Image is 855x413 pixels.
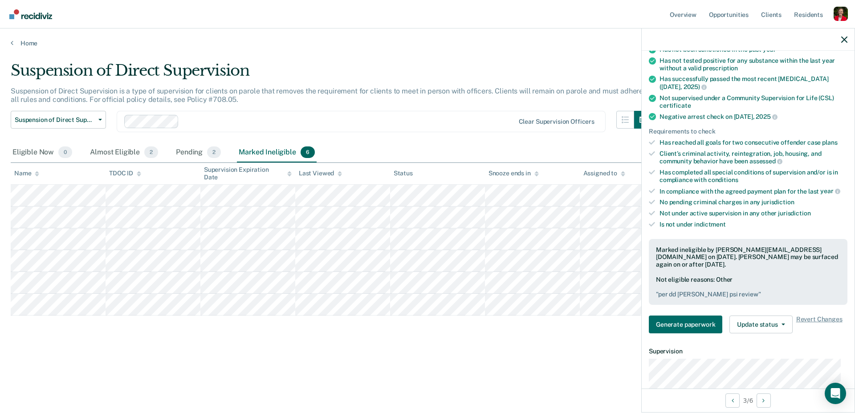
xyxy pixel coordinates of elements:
[756,113,777,120] span: 2025
[660,57,847,72] div: Has not tested positive for any substance within the last year without a valid
[761,198,794,206] span: jurisdiction
[694,221,726,228] span: indictment
[144,146,158,158] span: 2
[660,150,847,165] div: Client’s criminal activity, reintegration, job, housing, and community behavior have been
[660,113,847,121] div: Negative arrest check on [DATE],
[519,118,594,126] div: Clear supervision officers
[11,61,652,87] div: Suspension of Direct Supervision
[656,246,840,268] div: Marked ineligible by [PERSON_NAME][EMAIL_ADDRESS][DOMAIN_NAME] on [DATE]. [PERSON_NAME] may be su...
[649,316,726,333] a: Navigate to form link
[649,348,847,355] dt: Supervision
[703,65,738,72] span: prescription
[660,187,847,195] div: In compliance with the agreed payment plan for the last
[749,158,782,165] span: assessed
[656,291,840,298] pre: " per dd [PERSON_NAME] psi review "
[174,143,223,162] div: Pending
[642,389,855,412] div: 3 / 6
[660,169,847,184] div: Has completed all special conditions of supervision and/or is in compliance with
[708,176,738,183] span: conditions
[660,139,847,146] div: Has reached all goals for two consecutive offender case
[394,170,413,177] div: Status
[14,170,39,177] div: Name
[660,102,691,109] span: certificate
[660,221,847,228] div: Is not under
[109,170,141,177] div: TDOC ID
[15,116,95,124] span: Suspension of Direct Supervision
[757,393,771,408] button: Next Opportunity
[796,316,843,333] span: Revert Changes
[684,83,707,90] span: 2025)
[656,276,840,298] div: Not eligible reasons: Other
[9,9,52,19] img: Recidiviz
[649,316,722,333] button: Generate paperwork
[301,146,315,158] span: 6
[660,75,847,90] div: Has successfully passed the most recent [MEDICAL_DATA] ([DATE],
[729,316,792,333] button: Update status
[11,87,651,104] p: Suspension of Direct Supervision is a type of supervision for clients on parole that removes the ...
[88,143,160,162] div: Almost Eligible
[237,143,317,162] div: Marked Ineligible
[207,146,221,158] span: 2
[204,166,292,181] div: Supervision Expiration Date
[825,383,846,404] div: Open Intercom Messenger
[660,210,847,217] div: Not under active supervision in any other
[11,39,844,47] a: Home
[489,170,539,177] div: Snooze ends in
[834,7,848,21] button: Profile dropdown button
[763,46,776,53] span: year
[725,393,740,408] button: Previous Opportunity
[583,170,625,177] div: Assigned to
[11,143,74,162] div: Eligible Now
[649,128,847,135] div: Requirements to check
[820,187,840,194] span: year
[822,139,837,146] span: plans
[58,146,72,158] span: 0
[660,94,847,109] div: Not supervised under a Community Supervision for Life (CSL)
[778,210,810,217] span: jurisdiction
[660,198,847,206] div: No pending criminal charges in any
[299,170,342,177] div: Last Viewed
